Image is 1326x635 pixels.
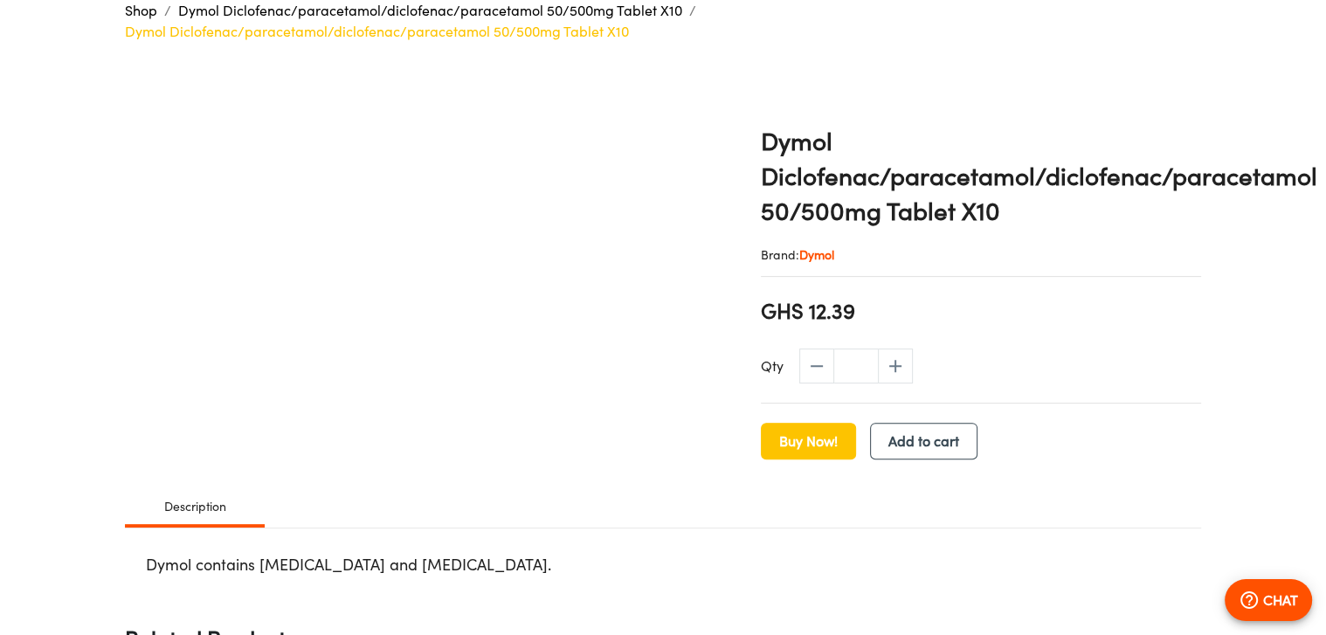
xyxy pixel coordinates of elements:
[761,355,784,376] p: Qty
[761,423,856,459] button: Buy Now!
[1263,590,1298,611] p: CHAT
[888,429,959,453] span: Add to cart
[125,2,157,19] a: Shop
[761,124,1201,229] h1: Dymol Diclofenac/paracetamol/diclofenac/paracetamol 50/500mg Tablet X10
[125,21,629,42] p: Dymol Diclofenac/paracetamol/diclofenac/paracetamol 50/500mg Tablet X10
[870,423,977,459] button: Add to cart
[761,246,1201,264] p: Brand:
[146,549,1180,579] p: Dymol contains [MEDICAL_DATA] and [MEDICAL_DATA].
[178,2,682,19] a: Dymol Diclofenac/paracetamol/diclofenac/paracetamol 50/500mg Tablet X10
[878,349,913,383] span: increase
[135,496,254,518] span: Description
[779,429,838,453] span: Buy Now!
[1225,579,1312,621] button: CHAT
[799,247,834,262] span: Dymol
[761,296,855,326] span: GHS 12.39
[125,486,1201,528] div: Product Details tab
